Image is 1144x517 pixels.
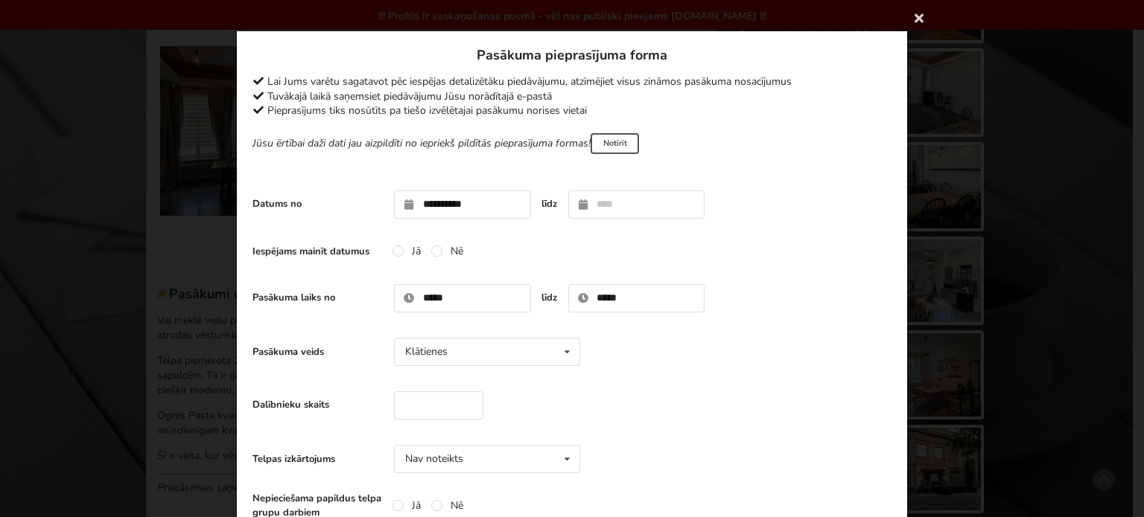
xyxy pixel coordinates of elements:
[252,197,383,211] label: Datums no
[252,74,892,89] div: Lai Jums varētu sagatavot pēc iespējas detalizētāku piedāvājumu, atzīmējiet visus zināmos pasākum...
[252,133,892,154] p: Jūsu ērtībai daži dati jau aizpildīti no iepriekš pildītās pieprasījuma formas!
[252,89,892,104] div: Tuvākajā laikā saņemsiet piedāvājumu Jūsu norādītajā e-pastā
[393,499,421,512] label: Jā
[541,197,557,211] label: līdz
[541,291,557,304] label: līdz
[252,291,383,304] label: Pasākuma laiks no
[252,452,383,466] label: Telpas izkārtojums
[591,133,639,154] span: Notīrīt
[405,454,463,464] div: Nav noteikts
[431,245,463,257] label: Nē
[252,245,383,258] label: Iespējams mainīt datumus
[252,345,383,359] label: Pasākuma veids
[431,499,463,512] label: Nē
[252,47,892,64] h3: Pasākuma pieprasījuma forma
[393,245,421,257] label: Jā
[405,347,448,357] div: Klātienes
[252,398,383,411] label: Dalībnieku skaits
[252,103,892,118] div: Pieprasījums tiks nosūtīts pa tiešo izvēlētajai pasākumu norises vietai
